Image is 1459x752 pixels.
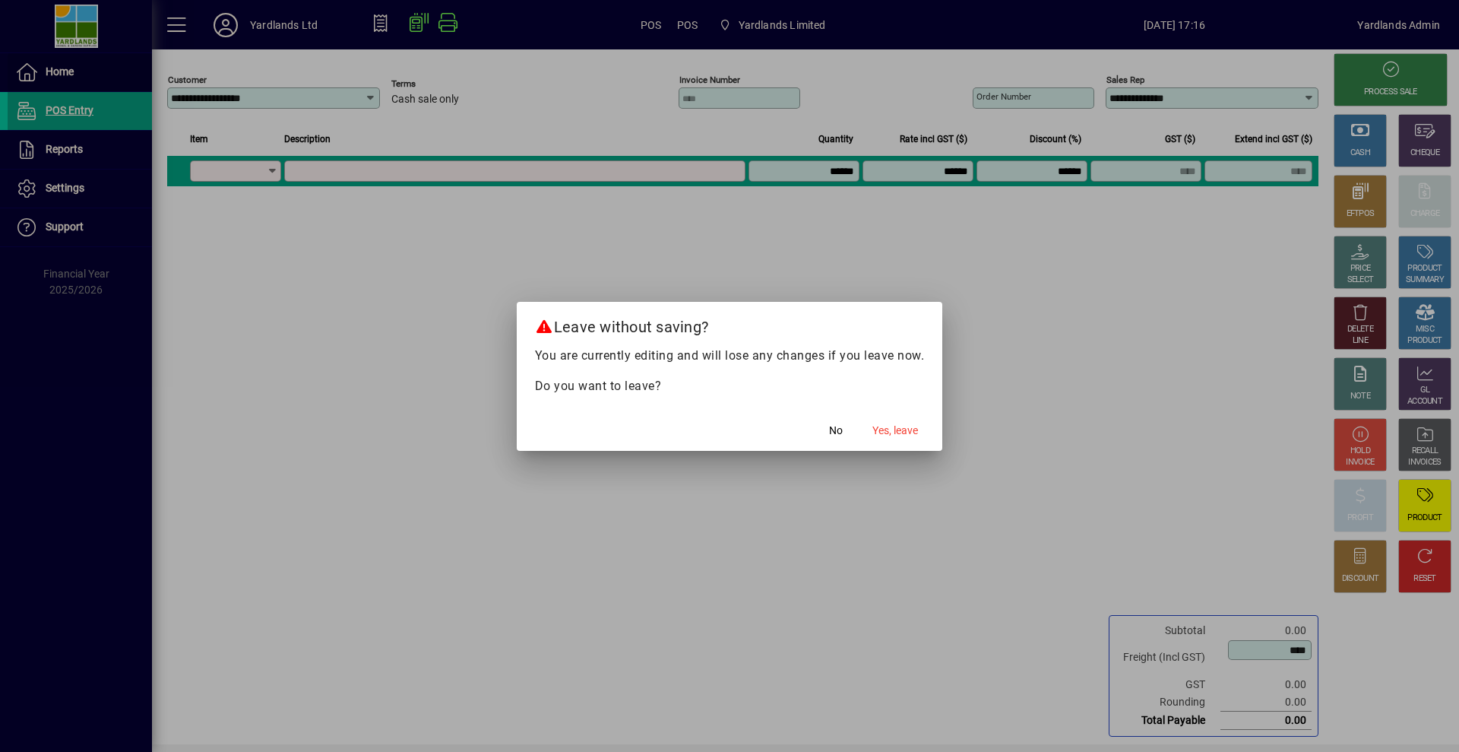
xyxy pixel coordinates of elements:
[517,302,943,346] h2: Leave without saving?
[872,423,918,439] span: Yes, leave
[829,423,843,439] span: No
[535,347,925,365] p: You are currently editing and will lose any changes if you leave now.
[535,377,925,395] p: Do you want to leave?
[866,417,924,445] button: Yes, leave
[812,417,860,445] button: No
